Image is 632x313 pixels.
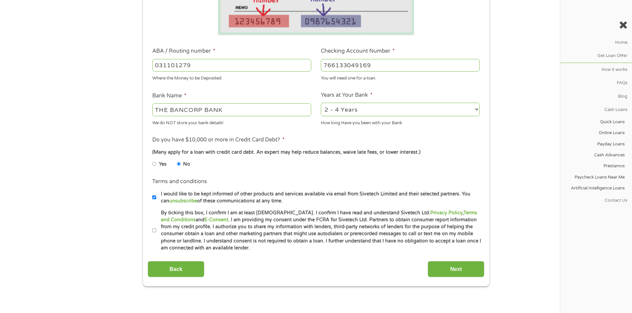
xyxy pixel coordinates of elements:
a: Cash Loans [560,103,632,117]
label: Years at Your Bank [321,92,373,99]
a: Préstamos [560,161,629,172]
a: FAQs [560,77,632,90]
input: Back [148,261,204,277]
a: Blog [560,90,632,103]
a: unsubscribe [169,198,197,204]
a: Payday Loans [560,139,629,150]
a: Contact Us [560,194,632,207]
label: Checking Account Number [321,48,395,55]
a: Artificial Intelligence Loans [560,183,629,194]
input: 345634636 [321,59,480,72]
a: Online Loans [560,128,629,138]
input: Next [428,261,484,277]
a: Home [560,36,632,49]
div: You will need one for a loan. [321,73,480,82]
a: Get Loan Offer [560,49,632,63]
div: How long Have you been with your Bank [321,117,480,126]
label: I would like to be kept informed of other products and services available via email from Sivetech... [156,190,482,205]
label: Yes [159,161,167,168]
a: Quick Loans [560,117,629,128]
label: ABA / Routing number [152,48,215,55]
div: (Many apply for a loan with credit card debt. An expert may help reduce balances, waive late fees... [152,149,479,156]
input: 263177916 [152,59,311,72]
a: E-Consent [204,217,228,223]
a: Privacy Policy [430,210,462,216]
a: Terms and Conditions [161,210,477,223]
label: No [183,161,190,168]
label: Bank Name [152,92,186,99]
a: Cash Advances [560,150,629,161]
label: By ticking this box, I confirm I am at least [DEMOGRAPHIC_DATA]. I confirm I have read and unders... [156,209,482,252]
div: Where the Money to be Deposited [152,73,311,82]
label: Terms and conditions [152,178,207,185]
a: Paycheck Loans Near Me [560,172,629,183]
a: How it works [560,63,632,76]
div: We do NOT store your bank details! [152,117,311,126]
label: Do you have $10,000 or more in Credit Card Debt? [152,136,285,143]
